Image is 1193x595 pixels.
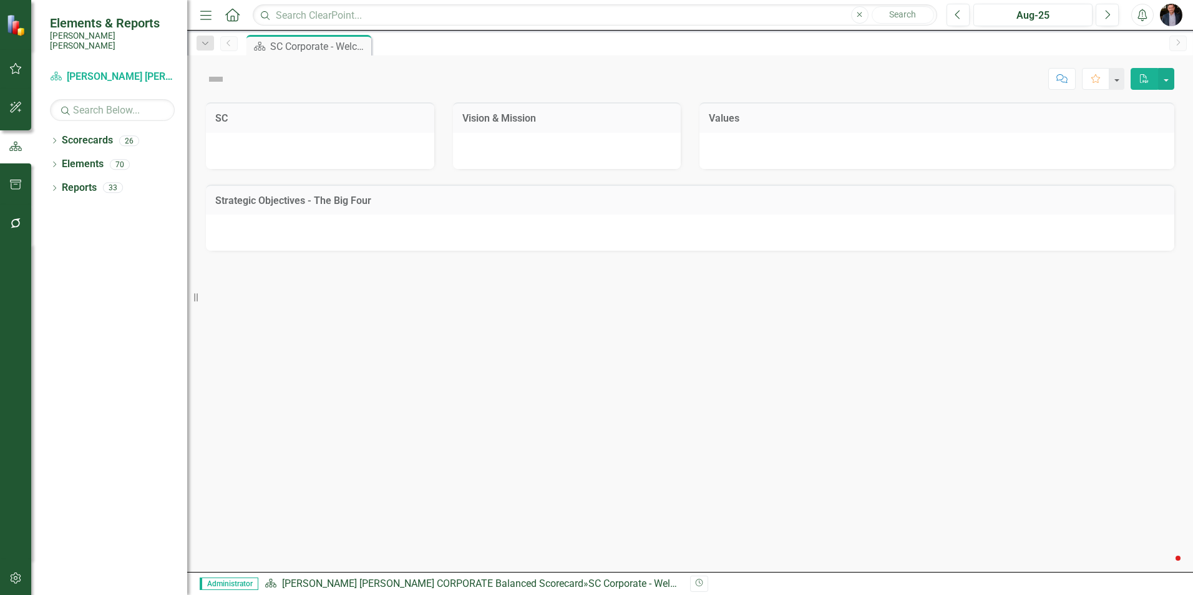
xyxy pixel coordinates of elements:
[282,578,583,589] a: [PERSON_NAME] [PERSON_NAME] CORPORATE Balanced Scorecard
[1160,4,1182,26] img: Chris Amodeo
[50,31,175,51] small: [PERSON_NAME] [PERSON_NAME]
[62,181,97,195] a: Reports
[62,157,104,172] a: Elements
[709,113,1165,124] h3: Values
[588,578,754,589] div: SC Corporate - Welcome to ClearPoint
[978,8,1088,23] div: Aug-25
[110,159,130,170] div: 70
[215,195,1165,206] h3: Strategic Objectives - The Big Four
[872,6,934,24] button: Search
[103,183,123,193] div: 33
[50,99,175,121] input: Search Below...
[50,70,175,84] a: [PERSON_NAME] [PERSON_NAME] CORPORATE Balanced Scorecard
[50,16,175,31] span: Elements & Reports
[889,9,916,19] span: Search
[1151,553,1181,583] iframe: Intercom live chat
[206,69,226,89] img: Not Defined
[973,4,1093,26] button: Aug-25
[6,14,28,36] img: ClearPoint Strategy
[200,578,258,590] span: Administrator
[62,133,113,148] a: Scorecards
[265,577,681,591] div: »
[215,113,425,124] h3: SC
[119,135,139,146] div: 26
[462,113,672,124] h3: Vision & Mission
[270,39,368,54] div: SC Corporate - Welcome to ClearPoint
[253,4,937,26] input: Search ClearPoint...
